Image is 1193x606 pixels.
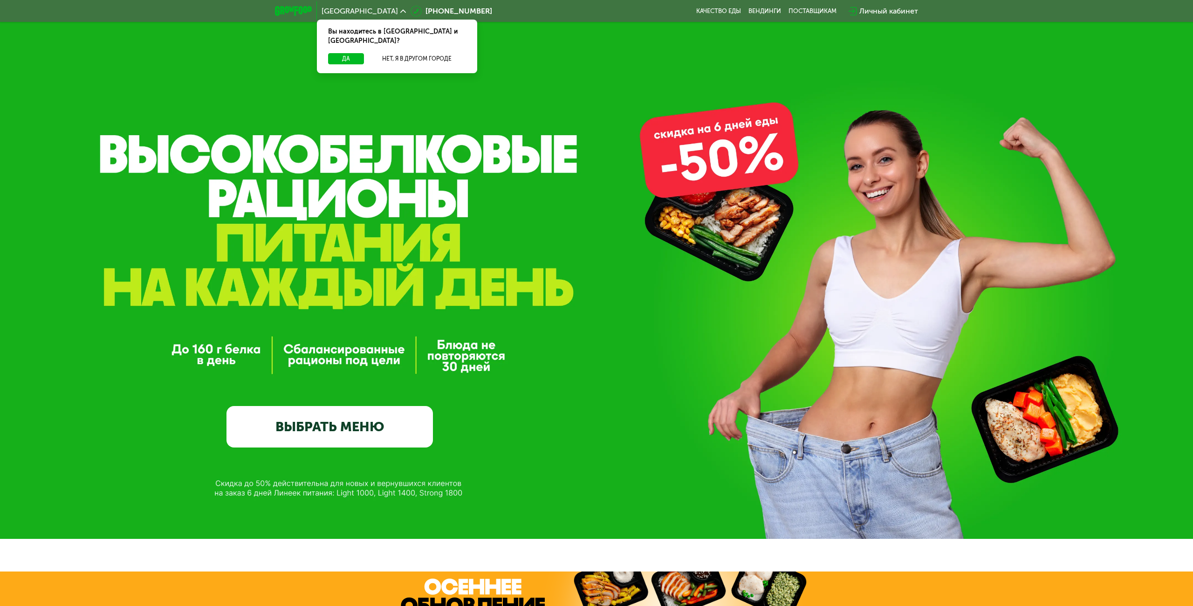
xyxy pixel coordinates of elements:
[368,53,466,64] button: Нет, я в другом городе
[328,53,364,64] button: Да
[226,406,433,448] a: ВЫБРАТЬ МЕНЮ
[411,6,492,17] a: [PHONE_NUMBER]
[748,7,781,15] a: Вендинги
[788,7,836,15] div: поставщикам
[317,20,477,53] div: Вы находитесь в [GEOGRAPHIC_DATA] и [GEOGRAPHIC_DATA]?
[696,7,741,15] a: Качество еды
[859,6,918,17] div: Личный кабинет
[322,7,398,15] span: [GEOGRAPHIC_DATA]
